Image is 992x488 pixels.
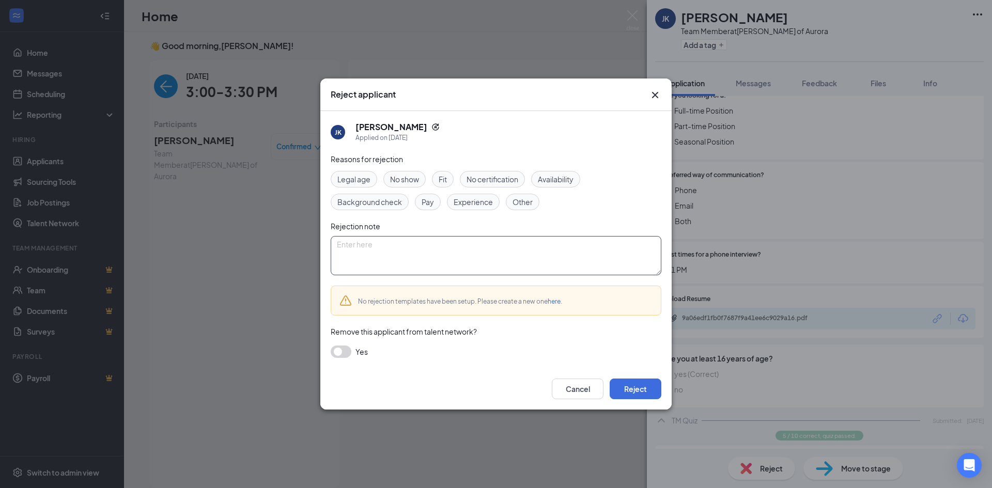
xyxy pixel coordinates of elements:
span: Other [513,196,533,208]
span: Remove this applicant from talent network? [331,327,477,336]
span: Background check [337,196,402,208]
div: JK [335,128,342,137]
span: Availability [538,174,574,185]
svg: Cross [649,89,661,101]
span: No certification [467,174,518,185]
button: Reject [610,379,661,399]
span: No rejection templates have been setup. Please create a new one . [358,297,562,305]
div: Applied on [DATE] [355,133,440,143]
span: No show [390,174,419,185]
button: Close [649,89,661,101]
span: Yes [355,345,368,358]
div: Open Intercom Messenger [957,453,982,478]
h5: [PERSON_NAME] [355,121,427,133]
svg: Warning [339,294,352,307]
h3: Reject applicant [331,89,396,100]
span: Fit [439,174,447,185]
span: Experience [454,196,493,208]
span: Legal age [337,174,370,185]
span: Rejection note [331,222,380,231]
svg: Reapply [431,123,440,131]
span: Pay [422,196,434,208]
span: Reasons for rejection [331,154,403,164]
a: here [548,297,561,305]
button: Cancel [552,379,603,399]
